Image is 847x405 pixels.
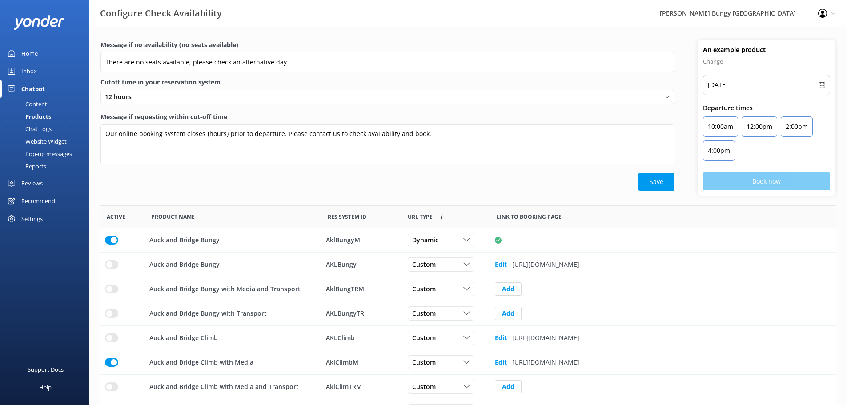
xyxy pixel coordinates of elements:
span: Custom [412,284,441,294]
div: row [100,350,836,375]
b: Edit [495,358,507,367]
p: 4:00pm [708,145,730,156]
div: AklBungTRM [326,284,396,294]
p: 2:00pm [786,121,808,132]
b: Edit [495,260,507,269]
p: Auckland Bridge Climb [149,333,218,343]
span: Link to booking page [497,213,562,221]
div: Reports [5,160,46,172]
button: Add [495,307,522,320]
a: Pop-up messages [5,148,89,160]
textarea: Our online booking system closes {hours} prior to departure. Please contact us to check availabil... [100,124,674,164]
span: Custom [412,309,441,318]
button: Add [495,282,522,296]
p: Auckland Bridge Bungy [149,260,220,269]
button: Add [495,380,522,393]
div: Settings [21,210,43,228]
input: Enter a message [100,52,674,72]
div: Support Docs [28,361,64,378]
span: Custom [412,260,441,269]
div: AklClimTRM [326,382,396,392]
p: Auckland Bridge Bungy [149,235,220,245]
span: Res System ID [328,213,366,221]
h3: Configure Check Availability [100,6,222,20]
div: AKLClimb [326,333,396,343]
p: 10:00am [708,121,733,132]
span: Active [107,213,125,221]
div: row [100,326,836,350]
p: [DATE] [708,80,728,90]
a: Content [5,98,89,110]
div: Pop-up messages [5,148,72,160]
span: 12 hours [105,92,137,102]
p: Departure times [703,103,830,113]
label: Message if no availability (no seats available) [100,40,674,50]
div: row [100,301,836,326]
div: Products [5,110,51,123]
a: Products [5,110,89,123]
div: Chatbot [21,80,45,98]
button: Edit [495,329,507,347]
span: Product Name [151,213,195,221]
div: AklClimbM [326,357,396,367]
h4: An example product [703,45,830,54]
div: Content [5,98,47,110]
span: Custom [412,382,441,392]
button: Edit [495,256,507,273]
a: Website Widget [5,135,89,148]
p: Auckland Bridge Climb with Media and Transport [149,382,299,392]
button: Edit [495,353,507,371]
b: Edit [495,333,507,342]
p: [URL][DOMAIN_NAME] [512,333,579,343]
div: Help [39,378,52,396]
span: Dynamic [412,235,444,245]
p: Auckland Bridge Climb with Media [149,357,253,367]
p: Change [703,56,830,67]
p: 12:00pm [747,121,772,132]
a: Chat Logs [5,123,89,135]
span: Custom [412,333,441,343]
div: row [100,228,836,253]
div: Home [21,44,38,62]
div: Chat Logs [5,123,52,135]
p: [URL][DOMAIN_NAME] [512,357,579,367]
span: Custom [412,357,441,367]
div: row [100,253,836,277]
div: Recommend [21,192,55,210]
div: Inbox [21,62,37,80]
div: AKLBungyTR [326,309,396,318]
label: Cutoff time in your reservation system [100,77,674,87]
span: Link to booking page [408,213,433,221]
button: Save [638,173,674,191]
p: Auckland Bridge Bungy with Transport [149,309,267,318]
a: Reports [5,160,89,172]
label: Message if requesting within cut-off time [100,112,674,122]
div: row [100,375,836,399]
div: Website Widget [5,135,67,148]
div: Reviews [21,174,43,192]
div: AklBungyM [326,235,396,245]
p: [URL][DOMAIN_NAME] [512,260,579,269]
p: Auckland Bridge Bungy with Media and Transport [149,284,301,294]
img: yonder-white-logo.png [13,15,64,30]
div: row [100,277,836,301]
div: AKLBungy [326,260,396,269]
